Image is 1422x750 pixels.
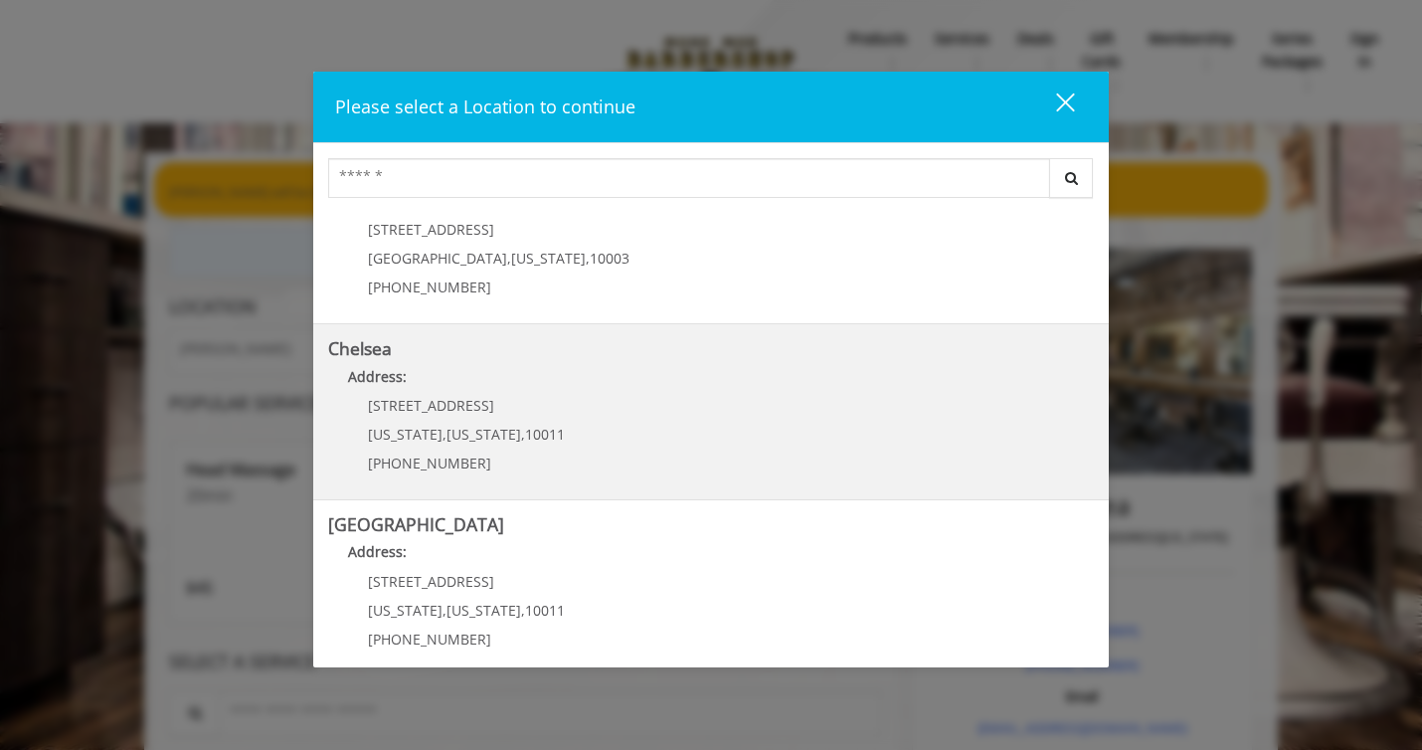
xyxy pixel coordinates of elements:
span: [US_STATE] [368,425,443,444]
input: Search Center [328,158,1050,198]
span: [US_STATE] [446,601,521,620]
div: Center Select [328,158,1094,208]
button: close dialog [1019,87,1087,127]
span: [PHONE_NUMBER] [368,630,491,649]
span: , [443,425,446,444]
span: [GEOGRAPHIC_DATA] [368,249,507,268]
i: Search button [1060,171,1083,185]
span: [US_STATE] [368,601,443,620]
span: [STREET_ADDRESS] [368,220,494,239]
span: [PHONE_NUMBER] [368,454,491,472]
span: [US_STATE] [511,249,586,268]
span: , [586,249,590,268]
b: Address: [348,542,407,561]
span: , [521,601,525,620]
b: [GEOGRAPHIC_DATA] [328,512,504,536]
span: [PHONE_NUMBER] [368,278,491,296]
span: , [507,249,511,268]
b: Address: [348,191,407,210]
span: , [521,425,525,444]
span: [US_STATE] [446,425,521,444]
b: Address: [348,367,407,386]
span: Please select a Location to continue [335,94,635,118]
span: 10011 [525,425,565,444]
span: [STREET_ADDRESS] [368,572,494,591]
span: , [443,601,446,620]
span: 10011 [525,601,565,620]
div: close dialog [1033,92,1073,121]
b: Chelsea [328,336,392,360]
span: [STREET_ADDRESS] [368,396,494,415]
span: 10003 [590,249,629,268]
